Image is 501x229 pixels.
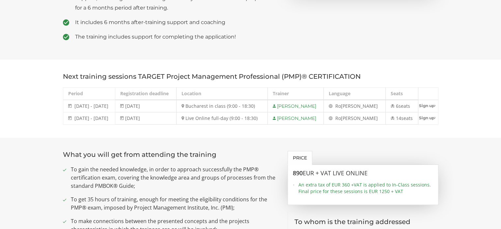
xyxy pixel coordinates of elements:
h3: 890 [293,170,433,177]
span: [PERSON_NAME] [341,115,378,121]
a: Price [288,151,312,165]
td: 6 [385,100,418,112]
span: Ro [335,103,341,109]
h3: To whom is the training addressed [294,218,432,225]
span: EUR + VAT LIVE ONLINE [303,169,368,177]
th: Trainer [268,88,324,100]
span: Ro [335,115,341,121]
th: Seats [385,88,418,100]
span: It includes 6 months after-training support and coaching [75,17,278,27]
span: seats [401,115,413,121]
a: Sign up [418,100,438,111]
th: Language [323,88,385,100]
span: The training includes support for completing the application! [75,32,278,42]
td: Bucharest in class (9:00 - 18:30) [177,100,268,112]
span: [DATE] - [DATE] [74,115,108,121]
td: [PERSON_NAME] [268,112,324,125]
h3: Next training sessions TARGET Project Management Professional (PMP)® CERTIFICATION [63,73,438,80]
span: seats [399,103,410,109]
span: To get 35 hours of training, enough for meeting the eligibility conditions for the PMP® exam, imp... [71,195,278,212]
span: [DATE] - [DATE] [74,103,108,109]
span: To gain the needed knowledge, in order to approach successfully the PMP® certification exam, cove... [71,165,278,190]
td: Live Online full-day (9:00 - 18:30) [177,112,268,125]
h3: What you will get from attending the training [63,151,278,158]
th: Registration deadline [115,88,177,100]
span: An extra tax of EUR 360 +VAT is applied to In-Class sessions. Final price for these sessions is E... [298,182,433,195]
th: Location [177,88,268,100]
a: Sign up [418,112,438,123]
td: 14 [385,112,418,125]
td: [PERSON_NAME] [268,100,324,112]
th: Period [63,88,115,100]
td: [DATE] [115,112,177,125]
span: [PERSON_NAME] [341,103,378,109]
td: [DATE] [115,100,177,112]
